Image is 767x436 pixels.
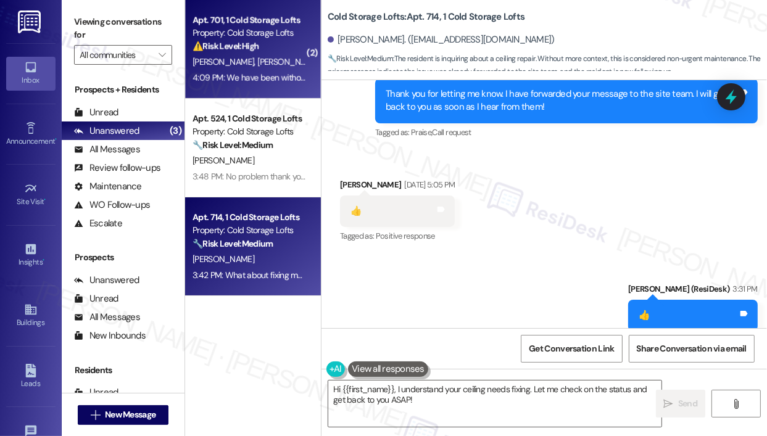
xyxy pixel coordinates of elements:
input: All communities [80,45,152,65]
span: Share Conversation via email [637,342,747,355]
span: [PERSON_NAME] [193,253,254,265]
a: Leads [6,360,56,393]
span: Positive response [376,231,435,241]
div: Unread [74,106,118,119]
i:  [159,50,165,60]
b: Cold Storage Lofts: Apt. 714, 1 Cold Storage Lofts [328,10,524,23]
a: Site Visit • [6,178,56,212]
div: Tagged as: [340,227,455,245]
button: Send [656,390,706,417]
div: Prospects + Residents [62,83,184,96]
i:  [731,399,740,409]
div: Apt. 701, 1 Cold Storage Lofts [193,14,307,27]
img: ResiDesk Logo [18,10,43,33]
div: Unanswered [74,274,139,287]
div: Tagged as: [375,123,758,141]
div: Residents [62,364,184,377]
div: All Messages [74,311,140,324]
span: Praise , [411,127,432,138]
span: Call request [433,127,471,138]
div: (3) [167,121,184,141]
strong: 🔧 Risk Level: Medium [328,54,393,64]
div: 👍 [350,205,362,218]
div: 3:48 PM: No problem thank you for understanding and taking note of it [193,171,445,182]
strong: 🔧 Risk Level: Medium [193,139,273,150]
div: All Messages [74,143,140,156]
div: 3:42 PM: What about fixing my ceiling.? [193,269,331,281]
div: New Inbounds [74,329,146,342]
a: Inbox [6,57,56,90]
div: Unread [74,386,118,399]
strong: ⚠️ Risk Level: High [193,41,259,52]
button: Share Conversation via email [629,335,755,363]
div: Property: Cold Storage Lofts [193,125,307,138]
div: WO Follow-ups [74,199,150,212]
div: [PERSON_NAME] [340,178,455,195]
div: Maintenance [74,180,142,193]
div: Prospects [62,251,184,264]
div: [PERSON_NAME]. ([EMAIL_ADDRESS][DOMAIN_NAME]) [328,33,555,46]
div: 👍​ [639,309,650,322]
div: Escalate [74,217,122,230]
div: Review follow-ups [74,162,160,175]
div: Property: Cold Storage Lofts [193,224,307,237]
span: Get Conversation Link [529,342,614,355]
span: [PERSON_NAME] [193,155,254,166]
button: Get Conversation Link [521,335,622,363]
span: [PERSON_NAME] [258,56,320,67]
i:  [91,410,100,420]
a: Buildings [6,299,56,332]
span: • [55,135,57,144]
a: Insights • [6,239,56,272]
div: [DATE] 5:05 PM [402,178,455,191]
div: Property: Cold Storage Lofts [193,27,307,39]
label: Viewing conversations for [74,12,172,45]
div: 3:31 PM [730,282,758,295]
strong: 🔧 Risk Level: Medium [193,238,273,249]
div: Unanswered [74,125,139,138]
span: • [44,195,46,204]
span: : The resident is inquiring about a ceiling repair. Without more context, this is considered non-... [328,52,767,79]
textarea: Hi {{first_name}}, I understand your ceiling needs fixing. Let me check on the status and get bac... [328,380,661,427]
span: • [43,256,44,265]
button: New Message [78,405,169,425]
span: Send [678,397,697,410]
span: [PERSON_NAME] [193,56,258,67]
div: [PERSON_NAME] (ResiDesk) [628,282,758,300]
span: New Message [105,408,155,421]
i:  [664,399,673,409]
div: Apt. 524, 1 Cold Storage Lofts [193,112,307,125]
div: Apt. 714, 1 Cold Storage Lofts [193,211,307,224]
div: Thank you for letting me know. I have forwarded your message to the site team. I will get back to... [386,88,738,114]
div: Unread [74,292,118,305]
